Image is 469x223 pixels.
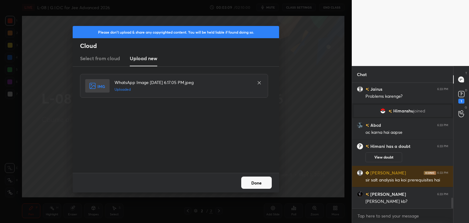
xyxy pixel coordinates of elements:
[413,108,425,113] span: joined
[365,88,369,91] img: no-rating-badge.077c3623.svg
[437,171,448,175] div: 6:33 PM
[73,26,279,38] div: Please don't upload & share any copyrighted content. You will be held liable if found doing so.
[357,170,363,176] img: default.png
[385,144,410,149] span: has a doubt
[365,177,448,183] div: sir salt analysis ka koi prerequisites hai
[365,124,369,127] img: no-rating-badge.077c3623.svg
[437,192,448,196] div: 6:33 PM
[357,122,363,128] img: bfca602d84ed44ca87b12970ff261bc4.jpg
[369,86,382,92] h6: Jairus
[437,123,448,127] div: 6:33 PM
[465,105,467,110] p: G
[380,108,386,114] img: f9ba35d9ed1147a4ad9e8262f238be62.png
[365,144,369,149] img: no-rating-badge.077c3623.svg
[365,152,402,162] button: View doubt
[365,199,448,205] div: [PERSON_NAME] kb?
[369,144,385,149] h6: Himani
[352,83,453,209] div: grid
[424,171,436,175] img: iconic-dark.1390631f.png
[130,55,157,62] h3: Upload new
[465,88,467,93] p: D
[369,122,381,128] h6: Abcd
[437,87,448,91] div: 6:33 PM
[369,170,406,176] h6: [PERSON_NAME]
[465,71,467,75] p: T
[393,108,413,113] span: Himanshu
[437,144,448,148] div: 6:33 PM
[357,191,363,197] img: 4b9450a7b8b3460c85d8a1959f1f206c.jpg
[365,130,448,136] div: oc karna hai aapse
[365,171,369,175] img: Learner_Badge_beginner_1_8b307cf2a0.svg
[357,86,363,92] img: default.png
[458,99,464,104] div: 1
[388,110,392,113] img: no-rating-badge.077c3623.svg
[115,79,251,86] h4: WhatsApp Image [DATE] 6.17.05 PM.jpeg
[80,42,279,50] h2: Cloud
[365,93,448,100] div: Problems karenge?
[352,66,372,82] p: Chat
[115,87,251,92] h5: Uploaded
[241,177,272,189] button: Done
[369,191,406,197] h6: [PERSON_NAME]
[365,193,369,196] img: no-rating-badge.077c3623.svg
